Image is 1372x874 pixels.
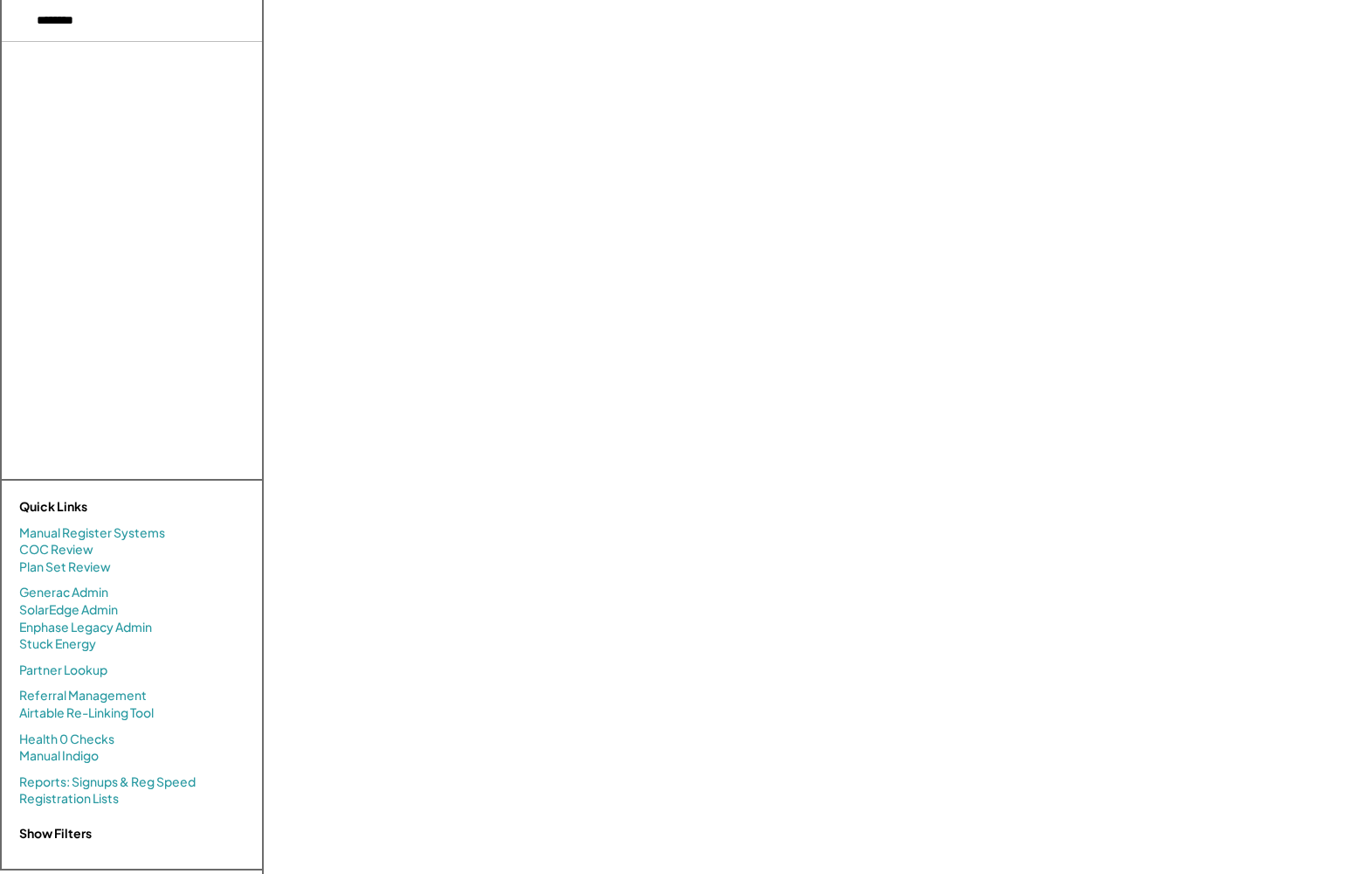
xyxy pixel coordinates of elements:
a: COC Review [19,541,93,558]
a: Manual Indigo [19,747,99,765]
a: Referral Management [19,687,147,704]
a: Stuck Energy [19,635,96,653]
a: Health 0 Checks [19,731,114,748]
strong: Show Filters [19,825,92,841]
div: Quick Links [19,498,194,516]
a: Enphase Legacy Admin [19,619,152,636]
a: Generac Admin [19,584,108,601]
a: Registration Lists [19,790,119,808]
a: Plan Set Review [19,558,111,576]
a: Reports: Signups & Reg Speed [19,773,196,791]
a: Airtable Re-Linking Tool [19,704,154,722]
a: Manual Register Systems [19,524,165,542]
a: Partner Lookup [19,662,107,679]
a: SolarEdge Admin [19,601,118,619]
